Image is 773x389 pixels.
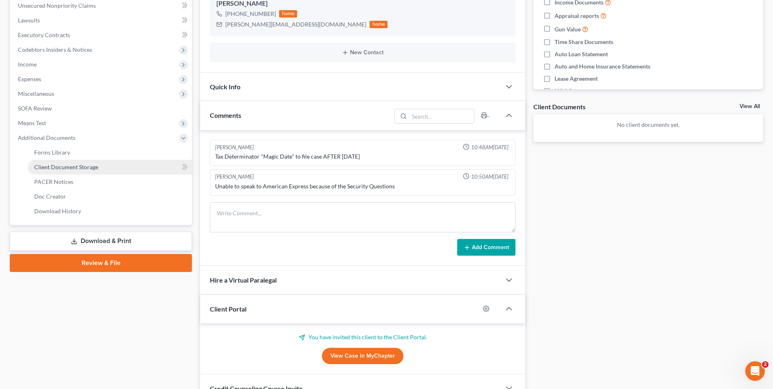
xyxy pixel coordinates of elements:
span: 2 [762,361,769,368]
span: Quick Info [210,83,240,91]
button: New Contact [216,49,509,56]
div: Client Documents [533,102,586,111]
span: Additional Documents [18,134,75,141]
iframe: Intercom live chat [745,361,765,381]
span: Time Share Documents [555,38,613,46]
a: Download History [28,204,192,219]
span: Executory Contracts [18,31,70,38]
a: Lawsuits [11,13,192,28]
button: Add Comment [457,239,515,256]
a: Client Document Storage [28,160,192,175]
span: Miscellaneous [18,90,54,97]
span: Lawsuits [18,17,40,24]
span: Means Test [18,119,46,126]
span: Forms Library [34,149,70,156]
div: Unable to speak to American Express because of the Security Questions [215,182,510,190]
span: Auto and Home Insurance Statements [555,62,650,71]
a: View Case in MyChapter [322,348,403,364]
span: HOA Statement [555,87,595,95]
span: Comments [210,111,241,119]
div: [PERSON_NAME] [215,144,254,151]
div: [PERSON_NAME][EMAIL_ADDRESS][DOMAIN_NAME] [225,20,366,29]
a: View All [740,104,760,109]
div: Tax Determinator "Magic Date" to file case AFTER [DATE] [215,153,510,161]
span: 10:48AM[DATE] [471,144,509,151]
span: Doc Creator [34,193,66,200]
span: Unsecured Nonpriority Claims [18,2,96,9]
span: Lease Agreement [555,75,598,83]
a: Forms Library [28,145,192,160]
a: Doc Creator [28,189,192,204]
span: Gun Value [555,25,581,33]
input: Search... [409,109,474,123]
a: Executory Contracts [11,28,192,42]
span: PACER Notices [34,178,73,185]
span: Client Document Storage [34,164,98,170]
div: home [370,21,388,28]
span: Appraisal reports [555,12,599,20]
p: You have invited this client to the Client Portal. [210,333,515,341]
span: SOFA Review [18,105,52,112]
p: No client documents yet. [540,121,757,129]
a: Review & File [10,254,192,272]
div: home [279,10,297,18]
span: Hire a Virtual Paralegal [210,276,277,284]
span: Client Portal [210,305,247,313]
div: [PERSON_NAME] [215,173,254,181]
span: Download History [34,208,81,214]
a: Download & Print [10,232,192,251]
span: Auto Loan Statement [555,50,608,58]
span: Expenses [18,75,41,82]
span: 10:50AM[DATE] [471,173,509,181]
span: Income [18,61,37,68]
a: SOFA Review [11,101,192,116]
a: PACER Notices [28,175,192,189]
div: [PHONE_NUMBER] [225,10,276,18]
span: Codebtors Insiders & Notices [18,46,92,53]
